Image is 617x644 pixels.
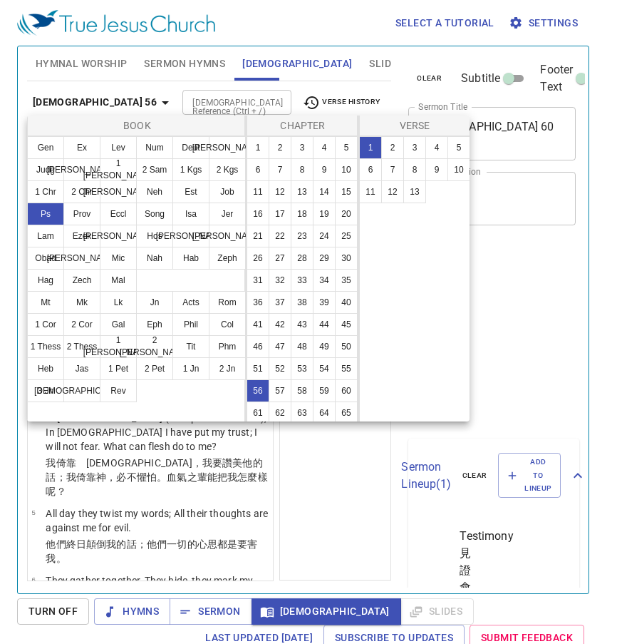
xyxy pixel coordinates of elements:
button: 60 [335,379,358,402]
button: Est [172,180,209,203]
button: 38 [291,291,313,314]
button: 63 [291,402,313,424]
p: Chapter [250,118,356,133]
button: 3 [403,136,426,159]
button: 2 Jn [209,357,246,380]
button: 1 Thess [27,335,64,358]
button: 11 [247,180,269,203]
button: 49 [313,335,336,358]
button: 28 [291,247,313,270]
button: [PERSON_NAME] [209,225,246,247]
button: 18 [291,203,313,225]
button: 1 Jn [172,357,209,380]
button: 13 [403,180,426,203]
button: Eccl [100,203,137,225]
button: Jn [136,291,173,314]
button: [DEMOGRAPHIC_DATA] [63,379,100,402]
button: 12 [381,180,404,203]
button: 1 Cor [27,313,64,336]
button: Jas [63,357,100,380]
button: 57 [269,379,291,402]
button: 6 [247,158,269,181]
button: 7 [381,158,404,181]
button: Phil [172,313,209,336]
button: 1 Pet [100,357,137,380]
button: Jer [209,203,246,225]
button: Mal [100,269,137,292]
button: 26 [247,247,269,270]
button: 3 Jn [27,379,64,402]
button: 15 [335,180,358,203]
button: 7 [269,158,291,181]
button: 2 Pet [136,357,173,380]
button: 41 [247,313,269,336]
button: 2 [269,136,291,159]
button: 22 [269,225,291,247]
button: 47 [269,335,291,358]
button: 2 Thess [63,335,100,358]
button: Rev [100,379,137,402]
button: 16 [247,203,269,225]
button: 2 Cor [63,313,100,336]
button: Phm [209,335,246,358]
button: [PERSON_NAME] [63,158,100,181]
button: 21 [247,225,269,247]
button: Isa [172,203,209,225]
button: 11 [359,180,382,203]
button: Heb [27,357,64,380]
button: 54 [313,357,336,380]
button: Mk [63,291,100,314]
button: 10 [335,158,358,181]
button: 59 [313,379,336,402]
button: 5 [447,136,470,159]
button: Ezek [63,225,100,247]
button: 45 [335,313,358,336]
button: 12 [269,180,291,203]
button: 10 [447,158,470,181]
button: 2 Chr [63,180,100,203]
button: 23 [291,225,313,247]
button: 35 [335,269,358,292]
button: 61 [247,402,269,424]
button: Gen [27,136,64,159]
p: Verse [363,118,467,133]
button: Hos [136,225,173,247]
button: 40 [335,291,358,314]
button: 8 [403,158,426,181]
button: Ex [63,136,100,159]
button: 64 [313,402,336,424]
button: Acts [172,291,209,314]
button: 55 [335,357,358,380]
button: 1 Kgs [172,158,209,181]
button: Job [209,180,246,203]
button: Zech [63,269,100,292]
button: Tit [172,335,209,358]
button: [PERSON_NAME] [172,225,209,247]
button: 9 [425,158,448,181]
button: Lam [27,225,64,247]
button: 32 [269,269,291,292]
button: 31 [247,269,269,292]
button: 36 [247,291,269,314]
button: 1 [PERSON_NAME] [100,335,137,358]
button: 53 [291,357,313,380]
button: Nah [136,247,173,270]
button: 17 [269,203,291,225]
button: 2 Kgs [209,158,246,181]
button: 44 [313,313,336,336]
button: [PERSON_NAME] [100,225,137,247]
button: [PERSON_NAME] [63,247,100,270]
button: Hab [172,247,209,270]
button: Ps [27,203,64,225]
button: 25 [335,225,358,247]
button: 1 [247,136,269,159]
button: 62 [269,402,291,424]
button: Neh [136,180,173,203]
button: 39 [313,291,336,314]
button: 2 Sam [136,158,173,181]
button: 42 [269,313,291,336]
button: 19 [313,203,336,225]
button: 52 [269,357,291,380]
button: Deut [172,136,209,159]
button: 48 [291,335,313,358]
